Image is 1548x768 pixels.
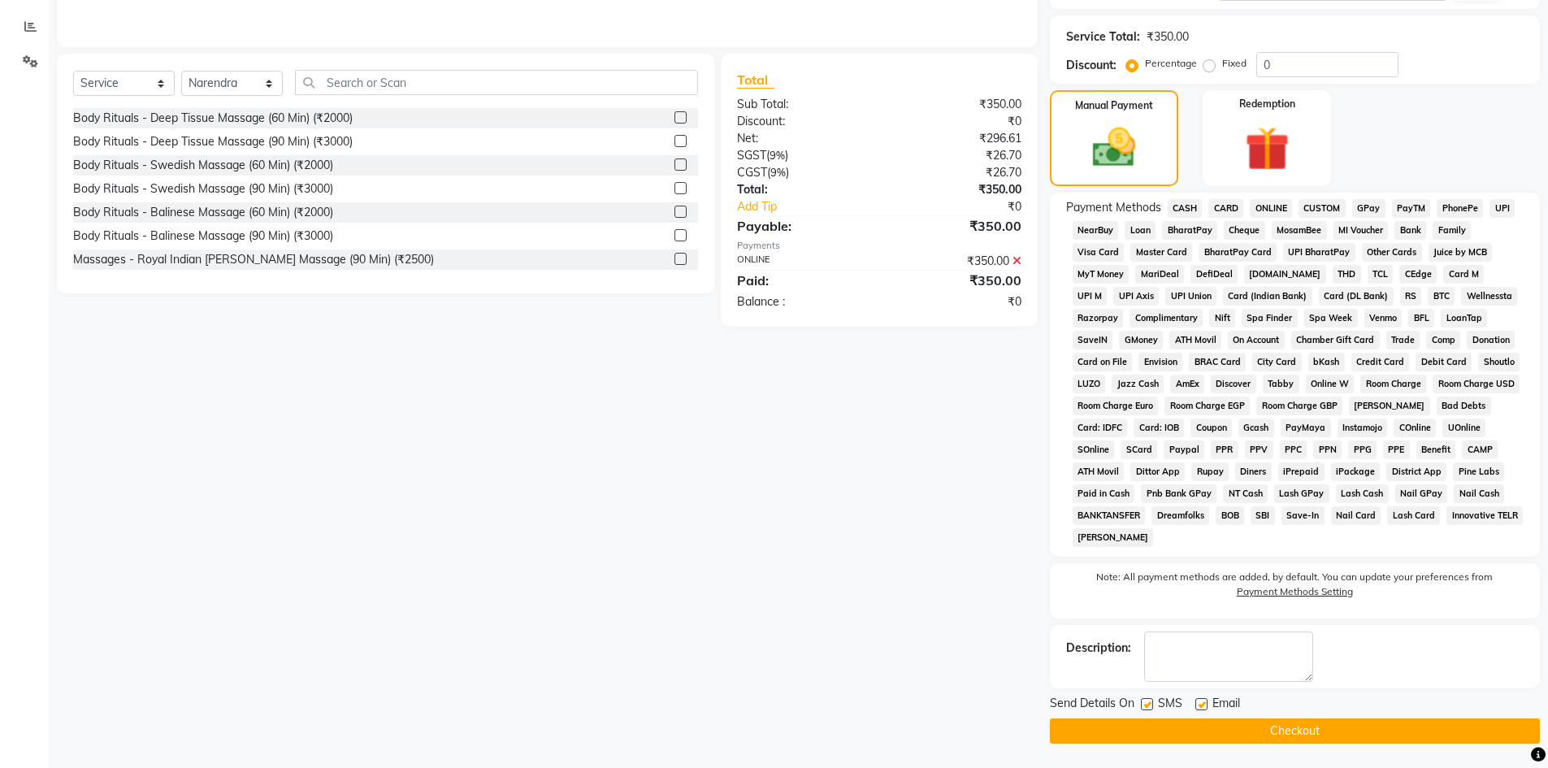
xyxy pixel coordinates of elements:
[1066,570,1524,605] label: Note: All payment methods are added, by default. You can update your preferences from
[737,72,774,89] span: Total
[1408,309,1434,328] span: BFL
[1073,331,1113,349] span: SaveIN
[1250,199,1292,218] span: ONLINE
[1170,375,1204,393] span: AmEx
[737,239,1021,253] div: Payments
[1272,221,1327,240] span: MosamBee
[1164,397,1250,415] span: Room Charge EGP
[1135,265,1184,284] span: MariDeal
[879,216,1034,236] div: ₹350.00
[737,148,766,163] span: SGST
[1138,353,1182,371] span: Envision
[725,216,879,236] div: Payable:
[1066,57,1117,74] div: Discount:
[1338,419,1388,437] span: Instamojo
[1454,484,1504,503] span: Nail Cash
[1306,375,1355,393] span: Online W
[1119,331,1163,349] span: GMoney
[1252,353,1302,371] span: City Card
[1360,375,1426,393] span: Room Charge
[1394,419,1436,437] span: COnline
[1442,419,1485,437] span: UOnline
[1331,462,1381,481] span: iPackage
[1190,265,1238,284] span: DefiDeal
[1228,331,1285,349] span: On Account
[1208,199,1243,218] span: CARD
[1050,718,1540,744] button: Checkout
[1333,265,1361,284] span: THD
[1130,309,1203,328] span: Complimentary
[905,198,1034,215] div: ₹0
[1168,199,1203,218] span: CASH
[725,130,879,147] div: Net:
[770,149,785,162] span: 9%
[1428,287,1455,306] span: BTC
[1075,98,1153,113] label: Manual Payment
[73,204,333,221] div: Body Rituals - Balinese Massage (60 Min) (₹2000)
[1073,506,1146,525] span: BANKTANSFER
[1224,221,1265,240] span: Cheque
[1426,331,1460,349] span: Comp
[1162,221,1217,240] span: BharatPay
[1211,375,1256,393] span: Discover
[1073,397,1159,415] span: Room Charge Euro
[725,147,879,164] div: ( )
[879,113,1034,130] div: ₹0
[879,253,1034,270] div: ₹350.00
[1349,397,1430,415] span: [PERSON_NAME]
[1050,695,1134,715] span: Send Details On
[1211,440,1238,459] span: PPR
[1348,440,1377,459] span: PPG
[1231,121,1303,176] img: _gift.svg
[1478,353,1520,371] span: Shoutlo
[1437,397,1491,415] span: Bad Debts
[1336,484,1389,503] span: Lash Cash
[1441,309,1487,328] span: LoanTap
[1400,287,1422,306] span: RS
[770,166,786,179] span: 9%
[1209,309,1235,328] span: Nift
[1130,462,1185,481] span: Dittor App
[1169,331,1221,349] span: ATH Movil
[1351,353,1410,371] span: Credit Card
[1151,506,1209,525] span: Dreamfolks
[1212,695,1240,715] span: Email
[1281,419,1331,437] span: PayMaya
[1364,309,1403,328] span: Venmo
[1245,440,1273,459] span: PPV
[1073,484,1135,503] span: Paid in Cash
[1237,584,1353,599] label: Payment Methods Setting
[73,180,333,197] div: Body Rituals - Swedish Massage (90 Min) (₹3000)
[1429,243,1493,262] span: Juice by MCB
[1308,353,1345,371] span: bKash
[1283,243,1355,262] span: UPI BharatPay
[73,157,333,174] div: Body Rituals - Swedish Massage (60 Min) (₹2000)
[1073,265,1130,284] span: MyT Money
[1066,199,1161,216] span: Payment Methods
[1222,56,1247,71] label: Fixed
[1066,640,1131,657] div: Description:
[1073,419,1128,437] span: Card: IDFC
[1223,287,1312,306] span: Card (Indian Bank)
[1280,440,1307,459] span: PPC
[879,181,1034,198] div: ₹350.00
[1395,484,1448,503] span: Nail GPay
[879,293,1034,310] div: ₹0
[879,147,1034,164] div: ₹26.70
[1238,419,1274,437] span: Gcash
[1244,265,1326,284] span: [DOMAIN_NAME]
[1443,265,1484,284] span: Card M
[1304,309,1358,328] span: Spa Week
[1319,287,1394,306] span: Card (DL Bank)
[1437,199,1483,218] span: PhonePe
[1125,221,1156,240] span: Loan
[1362,243,1422,262] span: Other Cards
[725,96,879,113] div: Sub Total:
[1433,375,1520,393] span: Room Charge USD
[1274,484,1329,503] span: Lash GPay
[1158,695,1182,715] span: SMS
[725,198,904,215] a: Add Tip
[725,293,879,310] div: Balance :
[1073,528,1154,547] span: [PERSON_NAME]
[1079,123,1149,172] img: _cash.svg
